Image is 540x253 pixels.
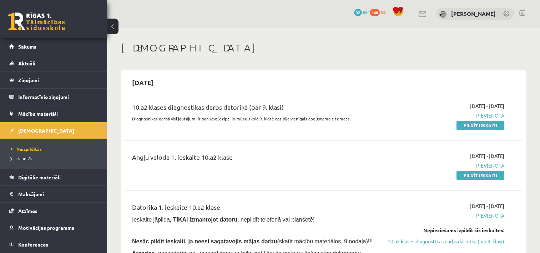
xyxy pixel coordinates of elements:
[370,9,389,15] a: 148 xp
[387,212,504,219] span: Pievienota
[9,105,98,122] a: Mācību materiāli
[439,11,446,18] img: Kristīne Vītola
[9,55,98,71] a: Aktuāli
[456,171,504,180] a: Pildīt ieskaiti
[11,155,100,162] a: Izlabotās
[9,169,98,185] a: Digitālie materiāli
[9,203,98,219] a: Atzīmes
[18,89,98,105] legend: Informatīvie ziņojumi
[170,217,237,223] b: , TIKAI izmantojot datoru
[18,208,37,214] span: Atzīmes
[8,13,65,30] a: Rīgas 1. Tālmācības vidusskola
[9,219,98,236] a: Motivācijas programma
[9,236,98,253] a: Konferences
[9,186,98,202] a: Maksājumi
[354,9,369,15] a: 32 mP
[9,89,98,105] a: Informatīvie ziņojumi
[9,72,98,88] a: Ziņojumi
[132,115,377,122] p: Diagnostikas darbā visi jautājumi ir par JavaScript, jo mūsu skolā 9. klasē tas bija vienīgais ap...
[470,152,504,160] span: [DATE] - [DATE]
[470,202,504,210] span: [DATE] - [DATE]
[381,9,385,15] span: xp
[132,102,377,115] div: 10.a2 klases diagnostikas darbs datorikā (par 9. klasi)
[18,186,98,202] legend: Maksājumi
[11,155,32,161] span: Izlabotās
[456,121,504,130] a: Pildīt ieskaiti
[132,202,377,215] div: Datorika 1. ieskaite 10.a2 klase
[18,174,61,180] span: Digitālie materiāli
[121,42,526,54] h1: [DEMOGRAPHIC_DATA]
[470,102,504,110] span: [DATE] - [DATE]
[18,224,75,231] span: Motivācijas programma
[18,43,36,50] span: Sākums
[18,110,58,117] span: Mācību materiāli
[11,146,42,152] span: Neizpildītās
[9,38,98,55] a: Sākums
[354,9,362,16] span: 32
[277,238,373,244] span: (skatīt mācību materiālos, 9.nodaļa)!!!
[363,9,369,15] span: mP
[132,238,277,244] span: Nesāc pildīt ieskaiti, ja neesi sagatavojis mājas darbu
[387,112,504,119] span: Pievienota
[387,162,504,169] span: Pievienota
[370,9,380,16] span: 148
[9,122,98,139] a: [DEMOGRAPHIC_DATA]
[18,127,74,134] span: [DEMOGRAPHIC_DATA]
[18,241,48,248] span: Konferences
[132,152,377,165] div: Angļu valoda 1. ieskaite 10.a2 klase
[451,10,496,17] a: [PERSON_NAME]
[387,227,504,234] div: Nepieciešams izpildīt šīs ieskaites:
[11,146,100,152] a: Neizpildītās
[387,238,504,245] a: 10.a2 klases diagnostikas darbs datorikā (par 9. klasi)
[18,60,35,66] span: Aktuāli
[125,74,161,91] h2: [DATE]
[132,217,314,223] span: Ieskaite jāpilda , nepildīt telefonā vai planšetē!
[18,72,98,88] legend: Ziņojumi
